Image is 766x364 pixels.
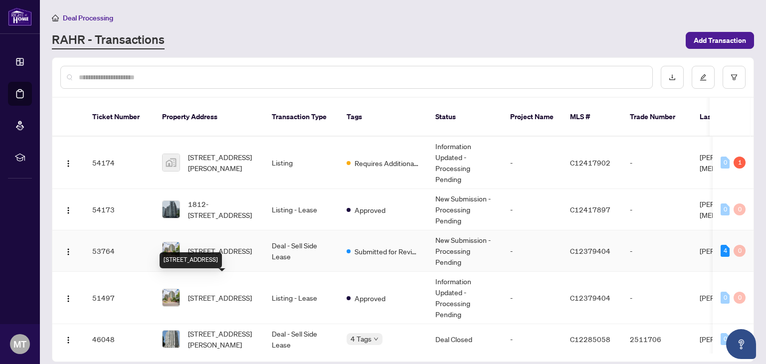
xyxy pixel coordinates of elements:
td: 46048 [84,324,154,355]
td: - [502,230,562,272]
td: New Submission - Processing Pending [427,189,502,230]
button: download [661,66,684,89]
td: - [502,137,562,189]
span: Requires Additional Docs [355,158,419,169]
img: logo [8,7,32,26]
span: down [374,337,379,342]
span: edit [700,74,707,81]
th: Transaction Type [264,98,339,137]
img: thumbnail-img [163,201,180,218]
button: filter [723,66,746,89]
th: MLS # [562,98,622,137]
td: - [502,324,562,355]
button: Logo [60,331,76,347]
button: Logo [60,290,76,306]
span: [STREET_ADDRESS] [188,245,252,256]
div: 0 [721,203,730,215]
img: Logo [64,160,72,168]
th: Tags [339,98,427,137]
td: Deal Closed [427,324,502,355]
span: C12417902 [570,158,610,167]
span: Approved [355,204,385,215]
td: Information Updated - Processing Pending [427,272,502,324]
th: Ticket Number [84,98,154,137]
div: 0 [734,245,746,257]
span: [STREET_ADDRESS] [188,292,252,303]
span: filter [731,74,738,81]
td: 2511706 [622,324,692,355]
th: Status [427,98,502,137]
div: 0 [721,333,730,345]
td: Deal - Sell Side Lease [264,230,339,272]
div: 1 [734,157,746,169]
td: - [502,189,562,230]
td: - [502,272,562,324]
td: - [622,137,692,189]
span: C12379404 [570,246,610,255]
span: Submitted for Review [355,246,419,257]
span: 4 Tags [351,333,372,345]
td: Information Updated - Processing Pending [427,137,502,189]
img: Logo [64,248,72,256]
div: 0 [721,157,730,169]
div: 0 [734,292,746,304]
td: - [622,189,692,230]
td: 53764 [84,230,154,272]
img: Logo [64,206,72,214]
button: Add Transaction [686,32,754,49]
span: Add Transaction [694,32,746,48]
td: Listing - Lease [264,189,339,230]
img: thumbnail-img [163,154,180,171]
div: 0 [734,203,746,215]
td: 51497 [84,272,154,324]
span: 1812-[STREET_ADDRESS] [188,198,256,220]
button: edit [692,66,715,89]
img: thumbnail-img [163,242,180,259]
td: Listing - Lease [264,272,339,324]
span: download [669,74,676,81]
img: thumbnail-img [163,289,180,306]
td: New Submission - Processing Pending [427,230,502,272]
div: 0 [721,292,730,304]
td: 54174 [84,137,154,189]
th: Trade Number [622,98,692,137]
div: 4 [721,245,730,257]
td: - [622,272,692,324]
span: C12417897 [570,205,610,214]
th: Property Address [154,98,264,137]
span: home [52,14,59,21]
span: C12285058 [570,335,610,344]
td: - [622,230,692,272]
td: Listing [264,137,339,189]
img: Logo [64,336,72,344]
button: Logo [60,201,76,217]
span: C12379404 [570,293,610,302]
th: Project Name [502,98,562,137]
td: 54173 [84,189,154,230]
button: Open asap [726,329,756,359]
span: Deal Processing [63,13,113,22]
img: thumbnail-img [163,331,180,348]
td: Deal - Sell Side Lease [264,324,339,355]
button: Logo [60,155,76,171]
a: RAHR - Transactions [52,31,165,49]
span: [STREET_ADDRESS][PERSON_NAME] [188,152,256,174]
span: MT [13,337,26,351]
span: Approved [355,293,385,304]
button: Logo [60,243,76,259]
span: [STREET_ADDRESS][PERSON_NAME] [188,328,256,350]
img: Logo [64,295,72,303]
